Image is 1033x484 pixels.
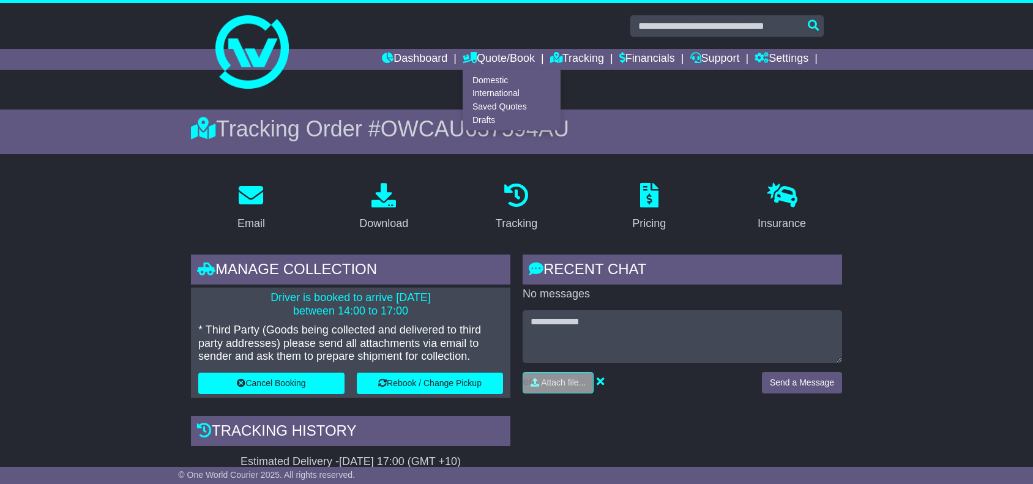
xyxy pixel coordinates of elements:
p: No messages [523,288,842,301]
button: Send a Message [762,372,842,393]
div: [DATE] 17:00 (GMT +10) [339,455,461,469]
p: Driver is booked to arrive [DATE] between 14:00 to 17:00 [198,291,503,318]
div: Email [237,215,265,232]
a: Financials [619,49,675,70]
a: Support [690,49,740,70]
span: © One World Courier 2025. All rights reserved. [178,470,355,480]
p: * Third Party (Goods being collected and delivered to third party addresses) please send all atta... [198,324,503,363]
a: Download [351,179,416,236]
div: Tracking [496,215,537,232]
div: Quote/Book [463,70,561,130]
div: Manage collection [191,255,510,288]
a: International [463,87,560,100]
a: Settings [755,49,808,70]
button: Rebook / Change Pickup [357,373,503,394]
a: Insurance [750,179,814,236]
a: Domestic [463,73,560,87]
a: Tracking [488,179,545,236]
div: Insurance [758,215,806,232]
a: Pricing [624,179,674,236]
div: Tracking Order # [191,116,842,142]
span: OWCAU637594AU [381,116,569,141]
div: Tracking history [191,416,510,449]
a: Email [229,179,273,236]
div: Estimated Delivery - [191,455,510,469]
a: Drafts [463,113,560,127]
div: Download [359,215,408,232]
a: Saved Quotes [463,100,560,114]
a: Dashboard [382,49,447,70]
div: Pricing [632,215,666,232]
button: Cancel Booking [198,373,345,394]
a: Quote/Book [463,49,535,70]
a: Tracking [550,49,604,70]
div: RECENT CHAT [523,255,842,288]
